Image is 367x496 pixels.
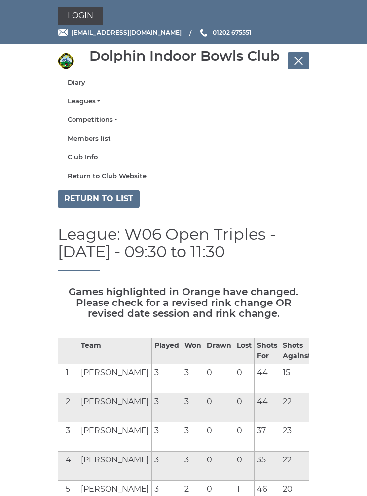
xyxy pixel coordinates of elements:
td: 0 [204,393,234,422]
th: Won [182,338,204,364]
th: Lost [234,338,255,364]
td: 3 [58,422,78,452]
td: 44 [255,364,280,393]
a: Return to Club Website [68,172,299,181]
td: [PERSON_NAME] [78,364,152,393]
td: 0 [204,452,234,481]
a: Members list [68,134,299,143]
a: Email [EMAIL_ADDRESS][DOMAIN_NAME] [58,28,182,37]
div: Dolphin Indoor Bowls Club [89,48,280,64]
img: Dolphin Indoor Bowls Club [58,53,74,69]
td: 15 [280,364,314,393]
h5: Games highlighted in Orange have changed. Please check for a revised rink change OR revised date ... [58,286,309,319]
td: 0 [234,422,255,452]
td: [PERSON_NAME] [78,393,152,422]
td: 3 [182,364,204,393]
td: 3 [152,422,182,452]
span: 01202 675551 [213,29,252,36]
td: 0 [234,452,255,481]
td: 1 [58,364,78,393]
a: Leagues [68,97,299,106]
a: Competitions [68,115,299,124]
th: Shots Against [280,338,314,364]
td: 3 [152,364,182,393]
h1: League: W06 Open Triples - [DATE] - 09:30 to 11:30 [58,226,309,271]
td: 23 [280,422,314,452]
a: Club Info [68,153,299,162]
td: 3 [182,452,204,481]
th: Team [78,338,152,364]
td: 44 [255,393,280,422]
th: Drawn [204,338,234,364]
img: Phone us [200,29,207,37]
span: [EMAIL_ADDRESS][DOMAIN_NAME] [72,29,182,36]
td: 0 [204,364,234,393]
td: [PERSON_NAME] [78,452,152,481]
td: 3 [152,452,182,481]
td: 3 [182,422,204,452]
th: Shots For [255,338,280,364]
a: Diary [68,78,299,87]
td: 35 [255,452,280,481]
td: 0 [234,364,255,393]
a: Phone us 01202 675551 [199,28,252,37]
img: Email [58,29,68,36]
td: 0 [204,422,234,452]
td: 0 [234,393,255,422]
td: 3 [182,393,204,422]
td: 2 [58,393,78,422]
td: [PERSON_NAME] [78,422,152,452]
td: 4 [58,452,78,481]
td: 22 [280,452,314,481]
a: Login [58,7,103,25]
a: Return to list [58,190,140,208]
td: 22 [280,393,314,422]
td: 37 [255,422,280,452]
th: Played [152,338,182,364]
button: Toggle navigation [288,52,309,69]
td: 3 [152,393,182,422]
